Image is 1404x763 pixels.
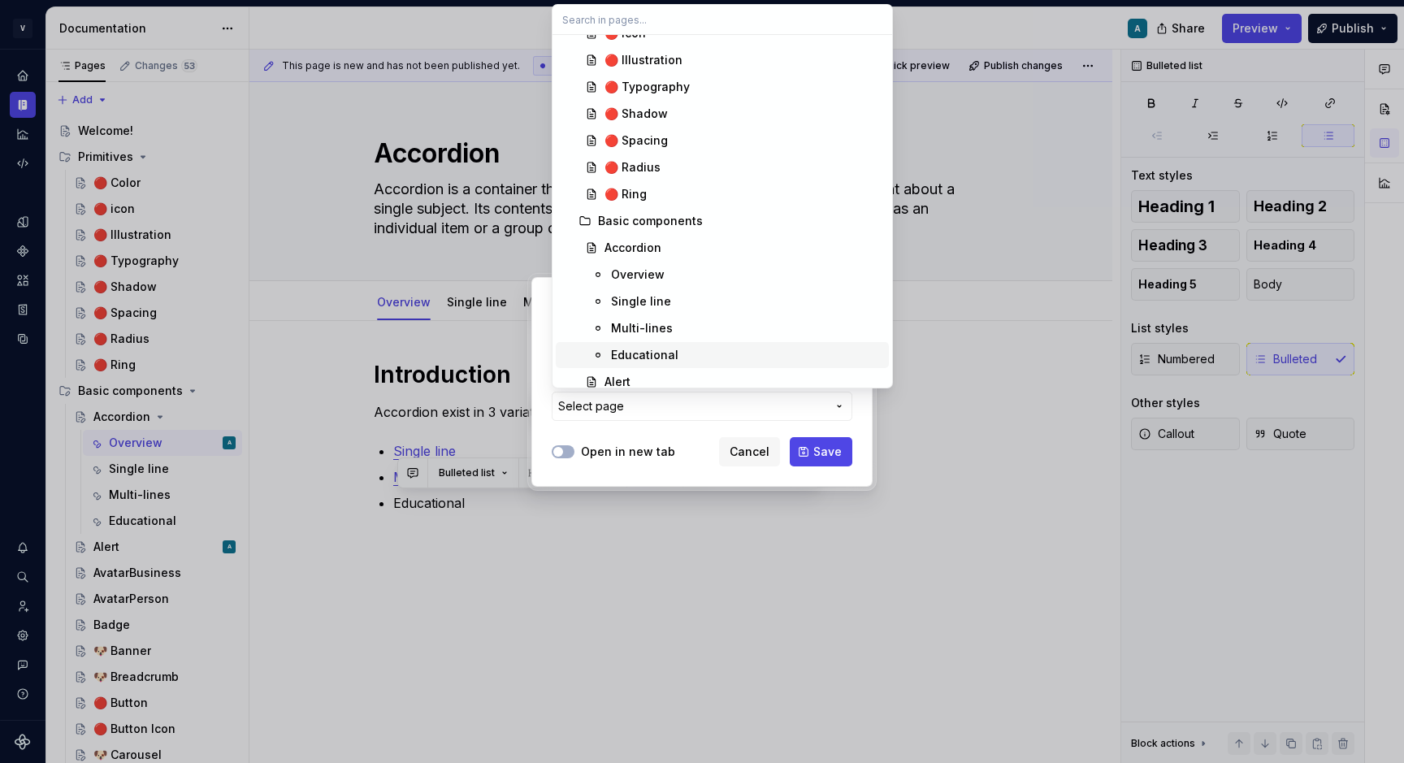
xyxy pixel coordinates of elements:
[604,374,630,390] div: Alert
[611,293,671,310] div: Single line
[611,267,665,283] div: Overview
[604,79,690,95] div: 🔴 Typography
[552,35,892,388] div: Search in pages...
[604,186,647,202] div: 🔴 Ring
[611,347,678,363] div: Educational
[598,213,703,229] div: Basic components
[604,132,668,149] div: 🔴 Spacing
[604,240,661,256] div: Accordion
[604,52,682,68] div: 🔴 Illustration
[604,159,661,176] div: 🔴 Radius
[552,5,892,34] input: Search in pages...
[604,106,668,122] div: 🔴 Shadow
[611,320,673,336] div: Multi-lines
